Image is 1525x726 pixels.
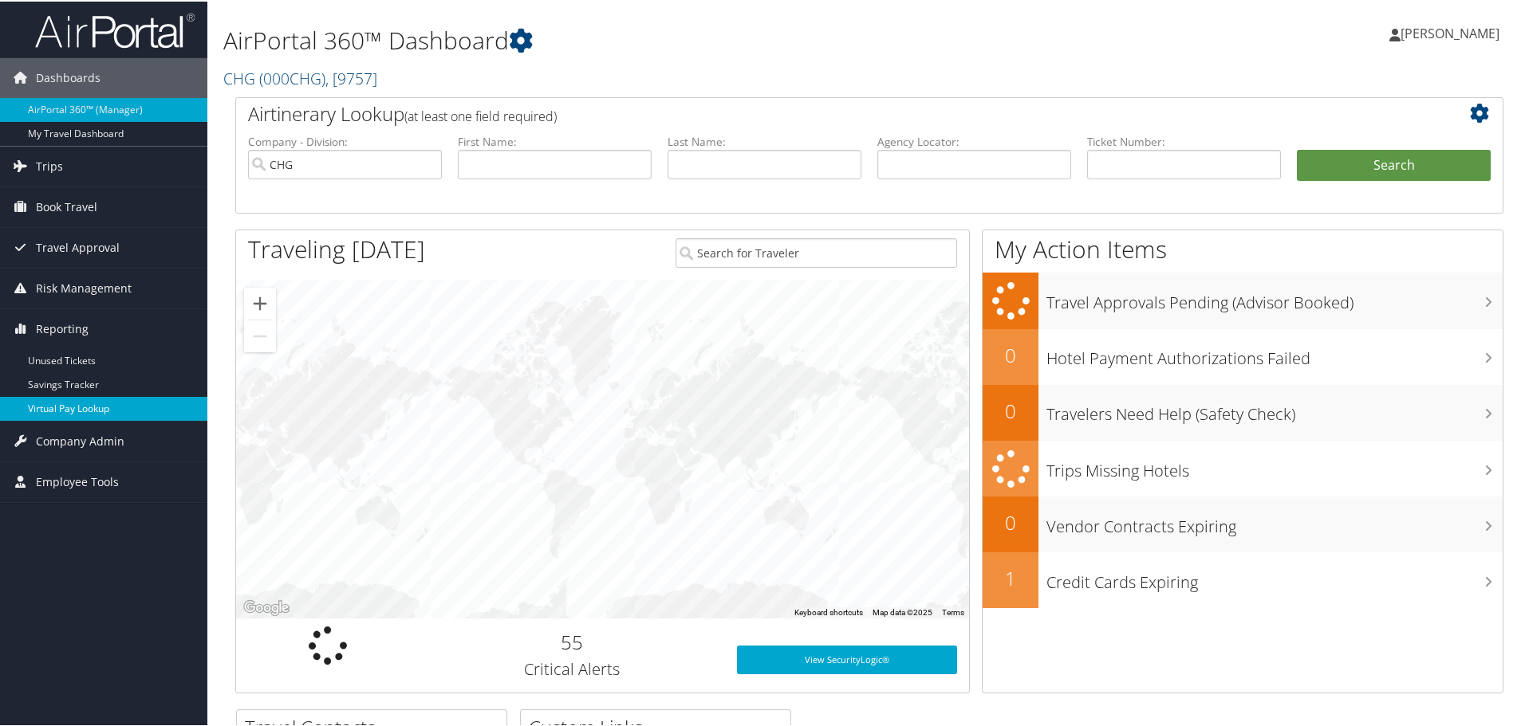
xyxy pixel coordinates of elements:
a: Open this area in Google Maps (opens a new window) [240,596,293,617]
a: Trips Missing Hotels [983,439,1503,496]
h3: Vendor Contracts Expiring [1046,506,1503,536]
button: Keyboard shortcuts [794,606,863,617]
h1: My Action Items [983,231,1503,265]
span: (at least one field required) [404,106,557,124]
h3: Hotel Payment Authorizations Failed [1046,338,1503,368]
h2: 0 [983,340,1038,367]
span: Travel Approval [36,226,120,266]
img: Google [240,596,293,617]
span: Company Admin [36,420,124,460]
a: View SecurityLogic® [737,644,957,673]
h2: Airtinerary Lookup [248,99,1385,126]
a: 0Travelers Need Help (Safety Check) [983,383,1503,439]
h3: Credit Cards Expiring [1046,562,1503,592]
label: Last Name: [668,132,861,148]
a: Travel Approvals Pending (Advisor Booked) [983,271,1503,328]
h3: Travel Approvals Pending (Advisor Booked) [1046,282,1503,312]
button: Zoom in [244,286,276,318]
h3: Trips Missing Hotels [1046,450,1503,481]
span: Reporting [36,308,89,347]
a: [PERSON_NAME] [1389,8,1515,56]
span: Map data ©2025 [873,606,932,615]
span: Risk Management [36,267,132,307]
label: Agency Locator: [877,132,1071,148]
button: Search [1297,148,1491,180]
h3: Travelers Need Help (Safety Check) [1046,394,1503,424]
h2: 0 [983,396,1038,423]
h2: 0 [983,508,1038,535]
label: Ticket Number: [1087,132,1281,148]
a: 0Hotel Payment Authorizations Failed [983,328,1503,383]
a: 0Vendor Contracts Expiring [983,495,1503,551]
a: Terms (opens in new tab) [942,606,964,615]
h3: Critical Alerts [431,657,713,679]
span: [PERSON_NAME] [1401,23,1499,41]
a: 1Credit Cards Expiring [983,551,1503,606]
a: CHG [223,66,377,88]
span: ( 000CHG ) [259,66,325,88]
input: Search for Traveler [676,237,957,266]
span: Dashboards [36,57,100,96]
img: airportal-logo.png [35,10,195,48]
label: Company - Division: [248,132,442,148]
button: Zoom out [244,319,276,351]
h1: AirPortal 360™ Dashboard [223,22,1085,56]
h2: 1 [983,563,1038,591]
span: , [ 9757 ] [325,66,377,88]
h2: 55 [431,627,713,654]
span: Employee Tools [36,461,119,500]
h1: Traveling [DATE] [248,231,425,265]
span: Trips [36,145,63,185]
label: First Name: [458,132,652,148]
span: Book Travel [36,186,97,226]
